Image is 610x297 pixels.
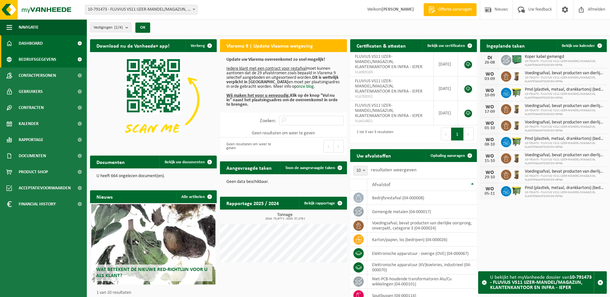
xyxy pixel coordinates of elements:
span: Toon de aangevraagde taken [285,166,335,170]
img: Download de VHEPlus App [90,52,217,147]
a: Bekijk uw certificaten [422,39,476,52]
div: U bekijkt het myVanheede dossier van [490,272,594,293]
h2: Aangevraagde taken [220,161,278,174]
strong: [PERSON_NAME] [382,7,414,12]
div: 05-11 [483,192,496,196]
button: Previous [323,140,334,153]
div: 26-08 [483,60,496,65]
div: Geen resultaten om weer te geven [223,139,280,153]
span: Documenten [19,148,46,164]
div: DI [483,55,496,60]
button: 1 [451,128,464,140]
u: Wij maken het voor u eenvoudig. [226,93,290,98]
td: karton/papier, los (bedrijven) (04-000026) [367,233,477,247]
img: WB-0140-HPE-BN-01 [511,120,522,130]
button: Verberg [186,39,216,52]
div: WO [483,186,496,192]
div: WO [483,170,496,175]
label: Zoeken: [260,118,276,123]
span: Bedrijfsgegevens [19,51,56,67]
count: (2/4) [114,25,123,30]
span: Voedingsafval, bevat producten van dierlijke oorsprong, onverpakt, categorie 3 [525,71,604,76]
span: Afvalstof [372,182,390,187]
div: WO [483,154,496,159]
span: Verberg [191,44,205,48]
img: WB-0140-HPE-BN-01 [511,169,522,180]
a: Bekijk uw kalender [557,39,606,52]
span: Voedingsafval, bevat producten van dierlijke oorsprong, onverpakt, categorie 3 [525,104,604,109]
b: Dit is wettelijk verplicht in [GEOGRAPHIC_DATA] [226,75,339,85]
div: WO [483,88,496,93]
td: [DATE] [434,52,458,76]
img: WB-0140-HPE-BN-01 [511,70,522,81]
a: Ophaling aanvragen [425,149,476,162]
div: 29-10 [483,175,496,180]
td: niet-PCB-houdende transformatoren Alu/Cu wikkelingen (04-000101) [367,274,477,289]
h2: Certificaten & attesten [350,39,412,52]
span: 10-791473 - FLUVIUS VS11 IJZER-MANDEL/MAGAZIJN, KLANTENKANTOOR EN INFRA [525,125,604,133]
span: 10-791473 - FLUVIUS VS11 IJZER-MANDEL/MAGAZIJN, KLANTENKANTOOR EN INFRA [525,92,604,100]
span: 10-791473 - FLUVIUS VS11 IJZER-MANDEL/MAGAZIJN, KLANTENKANTOOR EN INFRA [525,141,604,149]
p: 1 van 10 resultaten [96,291,214,295]
img: WB-1100-HPE-GN-50 [511,87,522,98]
span: 10-791473 - FLUVIUS VS11 IJZER-MANDEL/MAGAZIJN, KLANTENKANTOOR EN INFRA [525,174,604,182]
b: Klik op de knop "Vul nu in" naast het plaatsingsadres om de overeenkomst in orde te brengen. [226,93,338,107]
img: WB-0140-HPE-BN-01 [511,152,522,163]
span: Wat betekent de nieuwe RED-richtlijn voor u als klant? [96,267,207,278]
strong: 10-791473 - FLUVIUS VS11 IJZER-MANDEL/MAGAZIJN, KLANTENKANTOOR EN INFRA - IEPER [490,275,592,290]
span: FLUVIUS VS11 IJZER-MANDEL/MAGAZIJN, KLANTENKANTOOR EN INFRA - IEPER [355,79,423,94]
span: 10-791473 - FLUVIUS VS11 IJZER-MANDEL/MAGAZIJN, KLANTENKANTOOR EN INFRA - IEPER [85,5,197,14]
span: Bekijk uw documenten [165,160,205,164]
span: 10 [354,166,367,175]
span: Voedingsafval, bevat producten van dierlijke oorsprong, onverpakt, categorie 3 [525,153,604,158]
span: FLUVIUS VS11 IJZER-MANDEL/MAGAZIJN, KLANTENKANTOOR EN INFRA - IEPER [355,103,423,118]
button: Next [464,128,474,140]
span: Vestigingen [94,23,123,32]
span: VLA614821 [355,119,429,124]
a: Wat betekent de nieuwe RED-richtlijn voor u als klant? [91,204,215,284]
a: Bekijk uw documenten [159,156,216,168]
button: Previous [441,128,451,140]
button: Next [334,140,344,153]
img: WB-0140-HPE-BN-01 [511,103,522,114]
h2: Uw afvalstoffen [350,149,397,162]
span: Pmd (plastiek, metaal, drankkartons) (bedrijven) [525,87,604,92]
div: WO [483,104,496,110]
div: WO [483,72,496,77]
label: resultaten weergeven [371,167,416,173]
span: Gebruikers [19,84,43,100]
div: WO [483,121,496,126]
h2: Documenten [90,156,131,168]
div: 01-10 [483,126,496,130]
span: Contactpersonen [19,67,56,84]
p: Geen data beschikbaar. [226,180,340,184]
span: Financial History [19,196,56,212]
span: Bekijk uw kalender [562,44,595,48]
p: U heeft 664 ongelezen document(en). [96,174,210,178]
span: Contracten [19,100,44,116]
span: Offerte aanvragen [437,6,473,13]
img: WB-1100-HPE-GN-50 [511,136,522,147]
span: Voedingsafval, bevat producten van dierlijke oorsprong, onverpakt, categorie 3 [525,120,604,125]
a: Toon de aangevraagde taken [280,161,346,174]
span: Navigatie [19,19,39,35]
span: Koper kabel gemengd [525,54,604,59]
span: Pmd (plastiek, metaal, drankkartons) (bedrijven) [525,136,604,141]
b: Update uw Vlarema overeenkomst zo snel mogelijk! [226,57,325,62]
span: Pmd (plastiek, metaal, drankkartons) (bedrijven) [525,185,604,191]
h2: Nieuws [90,190,119,203]
span: 10-791473 - FLUVIUS VS11 IJZER-MANDEL/MAGAZIJN, KLANTENKANTOOR EN INFRA [525,59,604,67]
span: Bekijk uw certificaten [427,44,465,48]
img: WB-1100-HPE-GN-50 [511,185,522,196]
a: Alle artikelen [176,190,216,203]
span: Kalender [19,116,39,132]
span: Dashboard [19,35,43,51]
td: Geen resultaten om weer te geven [220,129,347,138]
div: 1 tot 3 van 3 resultaten [353,127,393,141]
td: voedingsafval, bevat producten van dierlijke oorsprong, onverpakt, categorie 3 (04-000024) [367,219,477,233]
span: VLA903103 [355,70,429,75]
div: 15-10 [483,159,496,163]
span: Acceptatievoorwaarden [19,180,71,196]
span: 10 [353,166,368,175]
h3: Tonnage [223,213,347,221]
